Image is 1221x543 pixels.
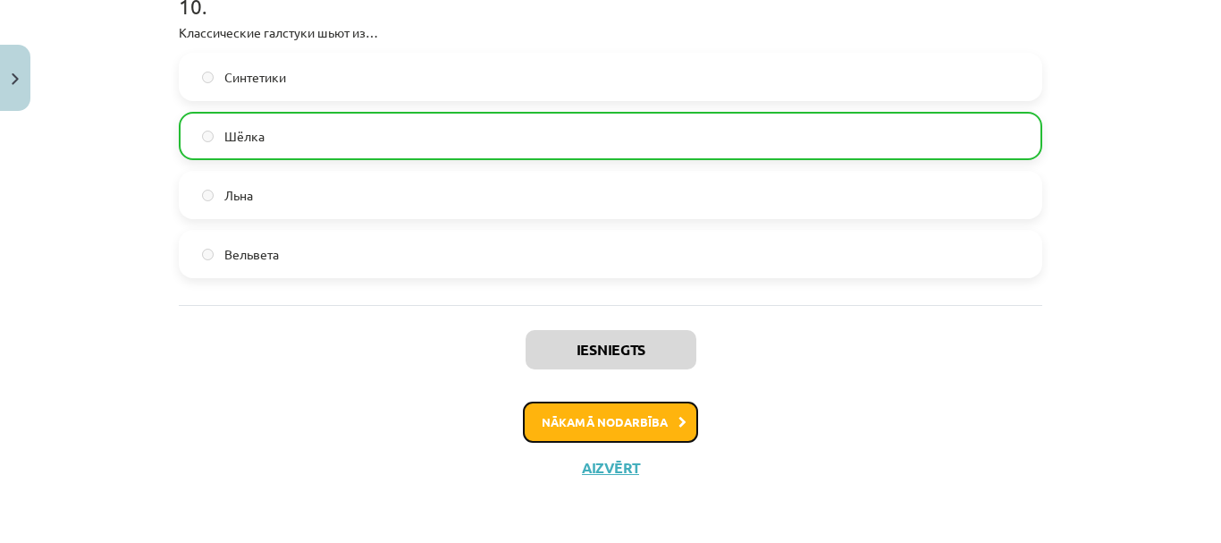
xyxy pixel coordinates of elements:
[179,23,1042,42] p: Классические галстуки шьют из…
[224,68,286,87] span: Синтетики
[202,131,214,142] input: Шёлка
[202,72,214,83] input: Синтетики
[12,73,19,85] img: icon-close-lesson-0947bae3869378f0d4975bcd49f059093ad1ed9edebbc8119c70593378902aed.svg
[523,402,698,443] button: Nākamā nodarbība
[202,190,214,201] input: Льна
[202,249,214,260] input: Вельвета
[224,127,265,146] span: Шёлка
[224,245,279,264] span: Вельвета
[577,459,644,477] button: Aizvērt
[224,186,253,205] span: Льна
[526,330,696,369] button: Iesniegts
